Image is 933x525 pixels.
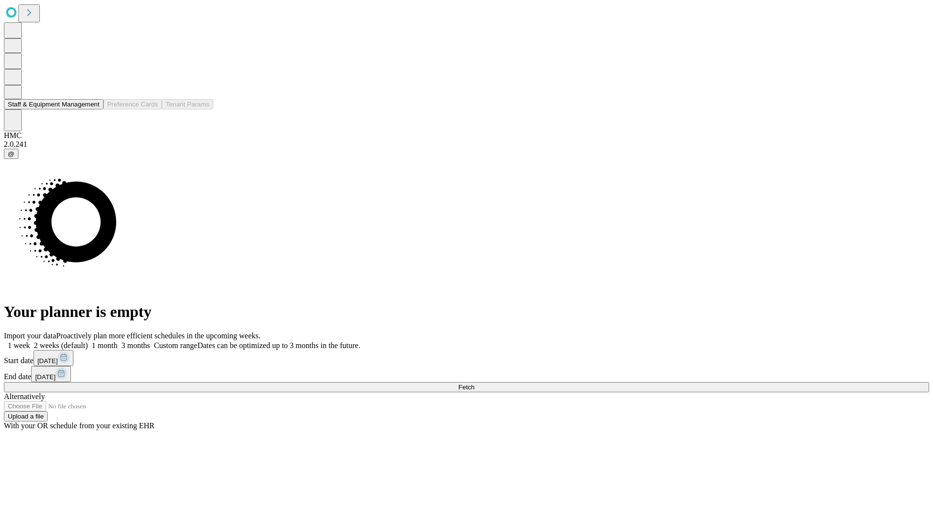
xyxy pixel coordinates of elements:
button: [DATE] [34,350,73,366]
span: With your OR schedule from your existing EHR [4,421,155,430]
span: @ [8,150,15,157]
span: [DATE] [35,373,55,381]
div: End date [4,366,929,382]
span: 1 month [92,341,118,350]
span: Custom range [154,341,197,350]
span: 3 months [121,341,150,350]
h1: Your planner is empty [4,303,929,321]
button: Fetch [4,382,929,392]
div: HMC [4,131,929,140]
button: [DATE] [31,366,71,382]
div: Start date [4,350,929,366]
span: [DATE] [37,357,58,365]
span: Fetch [458,384,474,391]
span: Import your data [4,332,56,340]
button: @ [4,149,18,159]
span: 2 weeks (default) [34,341,88,350]
span: Alternatively [4,392,45,401]
button: Tenant Params [162,99,213,109]
button: Staff & Equipment Management [4,99,104,109]
div: 2.0.241 [4,140,929,149]
span: Dates can be optimized up to 3 months in the future. [197,341,360,350]
span: Proactively plan more efficient schedules in the upcoming weeks. [56,332,260,340]
button: Upload a file [4,411,48,421]
button: Preference Cards [104,99,162,109]
span: 1 week [8,341,30,350]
